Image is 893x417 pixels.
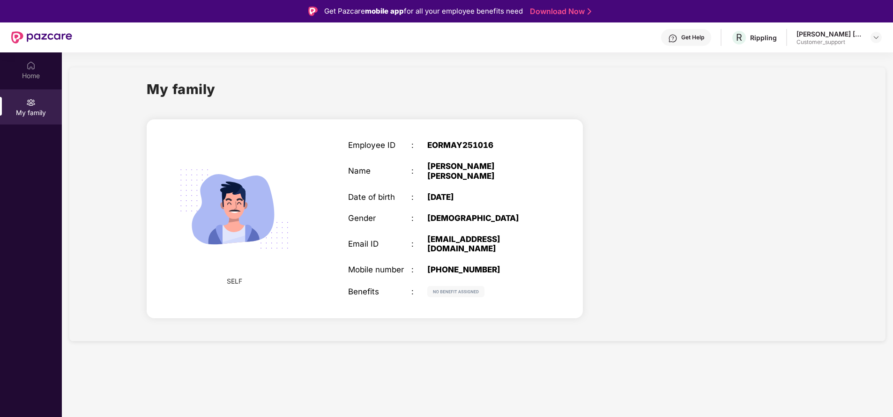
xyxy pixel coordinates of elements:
div: Mobile number [348,265,411,274]
div: [PERSON_NAME] [PERSON_NAME] [796,29,862,38]
div: Rippling [750,33,777,42]
div: Get Pazcare for all your employee benefits need [324,6,523,17]
div: Name [348,166,411,176]
div: Employee ID [348,140,411,150]
img: svg+xml;base64,PHN2ZyBpZD0iRHJvcGRvd24tMzJ4MzIiIHhtbG5zPSJodHRwOi8vd3d3LnczLm9yZy8yMDAwL3N2ZyIgd2... [872,34,880,41]
img: New Pazcare Logo [11,31,72,44]
div: Date of birth [348,192,411,202]
div: Gender [348,213,411,223]
div: [EMAIL_ADDRESS][DOMAIN_NAME] [427,234,538,253]
div: : [411,287,427,296]
div: : [411,265,427,274]
div: Get Help [681,34,704,41]
div: : [411,192,427,202]
div: [DEMOGRAPHIC_DATA] [427,213,538,223]
img: Logo [308,7,318,16]
span: R [736,32,742,43]
div: Customer_support [796,38,862,46]
img: svg+xml;base64,PHN2ZyBpZD0iSGVscC0zMngzMiIgeG1sbnM9Imh0dHA6Ly93d3cudzMub3JnLzIwMDAvc3ZnIiB3aWR0aD... [668,34,677,43]
div: Email ID [348,239,411,249]
strong: mobile app [365,7,404,15]
div: [DATE] [427,192,538,202]
div: [PERSON_NAME] [PERSON_NAME] [427,161,538,180]
div: : [411,140,427,150]
span: SELF [227,276,242,286]
div: : [411,239,427,249]
h1: My family [147,79,216,100]
img: svg+xml;base64,PHN2ZyB4bWxucz0iaHR0cDovL3d3dy53My5vcmcvMjAwMC9zdmciIHdpZHRoPSIxMjIiIGhlaWdodD0iMj... [427,286,484,297]
div: : [411,213,427,223]
img: svg+xml;base64,PHN2ZyBpZD0iSG9tZSIgeG1sbnM9Imh0dHA6Ly93d3cudzMub3JnLzIwMDAvc3ZnIiB3aWR0aD0iMjAiIG... [26,61,36,70]
div: [PHONE_NUMBER] [427,265,538,274]
img: Stroke [588,7,591,16]
div: EORMAY251016 [427,140,538,150]
img: svg+xml;base64,PHN2ZyB3aWR0aD0iMjAiIGhlaWdodD0iMjAiIHZpZXdCb3g9IjAgMCAyMCAyMCIgZmlsbD0ibm9uZSIgeG... [26,98,36,107]
div: : [411,166,427,176]
img: svg+xml;base64,PHN2ZyB4bWxucz0iaHR0cDovL3d3dy53My5vcmcvMjAwMC9zdmciIHdpZHRoPSIyMjQiIGhlaWdodD0iMT... [167,142,301,276]
div: Benefits [348,287,411,296]
a: Download Now [530,7,588,16]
